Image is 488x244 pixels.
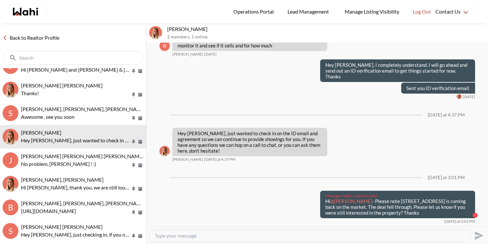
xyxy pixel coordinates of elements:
[167,26,485,32] p: [PERSON_NAME]
[3,199,18,215] div: B
[471,228,485,243] button: Send
[21,66,131,74] p: Hi [PERSON_NAME] and [PERSON_NAME] & [PERSON_NAME], we hope you enjoyed your showings! Did the pr...
[3,152,18,168] div: J
[325,62,470,79] p: Hey [PERSON_NAME], I completely understand. I will go ahead and send out an ID verification email...
[159,41,170,51] div: R
[131,233,137,239] button: Pin
[21,129,61,136] span: [PERSON_NAME]
[204,157,235,162] time: 2025-08-26T20:37:33.159Z
[3,176,18,192] div: Cheryl Zanetti, Michelle
[428,112,465,118] div: [DATE] at 4:37 PM
[159,146,170,156] div: Michelle Ryckman
[406,85,470,91] p: Sent you ID verification email.
[13,8,38,15] a: Wahi homepage
[325,193,470,198] div: Message Failed · Unauthorized
[21,82,103,88] span: [PERSON_NAME] [PERSON_NAME]
[21,160,131,168] p: No problem, [PERSON_NAME] ! :)
[131,163,137,168] button: Pin
[21,113,131,121] p: Awesome , see you soon
[172,52,203,57] span: [PERSON_NAME]
[428,175,465,180] div: [DATE] at 3:01 PM
[444,219,475,224] time: 2025-08-29T19:01:48.731Z
[457,94,462,99] div: Michelle Ryckman
[137,210,144,215] button: Archive
[21,207,131,215] p: [URL][DOMAIN_NAME]
[3,105,18,121] div: S
[137,92,144,97] button: Archive
[330,198,372,204] span: @[PERSON_NAME]
[3,176,18,192] img: C
[3,223,18,239] div: S
[131,210,137,215] button: Pin
[137,163,144,168] button: Archive
[343,7,401,16] span: Manage Listing Visibility
[137,233,144,239] button: Archive
[204,52,217,57] time: 2025-08-22T22:51:45.156Z
[131,92,137,97] button: Pin
[21,153,144,159] span: [PERSON_NAME] [PERSON_NAME] [PERSON_NAME]
[149,26,162,39] div: Ritu Gill, Michelle
[137,139,144,145] button: Archive
[167,34,485,40] p: 2 members , 1 online
[288,7,331,16] span: Lead Management
[3,129,18,145] img: R
[3,129,18,145] div: Ritu Gill, Michelle
[155,232,465,239] textarea: Type your message
[131,116,137,121] button: Pin
[3,82,18,97] img: A
[325,198,470,216] p: Hi - Please note [STREET_ADDRESS] is coming back on the market. The deal fell through. Please let...
[21,177,104,183] span: [PERSON_NAME], [PERSON_NAME]
[159,146,170,156] img: M
[413,7,431,16] span: Log Out
[21,137,131,144] p: Hey [PERSON_NAME], just wanted to check in on the ID email and agreement so we can continue to pr...
[463,94,475,99] time: 2025-08-22T23:39:03.131Z
[131,186,137,192] button: Pin
[19,55,128,61] input: Search
[21,224,103,230] span: [PERSON_NAME] [PERSON_NAME]
[3,82,18,97] div: Asad Abaid, Michelle
[457,94,462,99] img: M
[21,89,131,97] p: Thanks!
[172,157,203,162] span: [PERSON_NAME]
[149,26,162,39] img: R
[233,7,276,16] span: Operations Portal
[137,68,144,74] button: Archive
[21,106,230,112] span: [PERSON_NAME], [PERSON_NAME], [PERSON_NAME], [PERSON_NAME], [PERSON_NAME]
[137,116,144,121] button: Archive
[21,200,146,206] span: [PERSON_NAME], [PERSON_NAME], [PERSON_NAME]
[178,130,322,154] p: Hey [PERSON_NAME], just wanted to check in on the ID email and agreement so we can continue to pr...
[21,184,131,191] p: Hi [PERSON_NAME], thank you, we are still looking but it seems there is not too much new on the m...
[137,186,144,192] button: Archive
[131,139,137,145] button: Pin
[131,68,137,74] button: Pin
[21,231,131,239] p: Hey [PERSON_NAME], just checking in, if you need anything don't hesitate to let us know how we ca...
